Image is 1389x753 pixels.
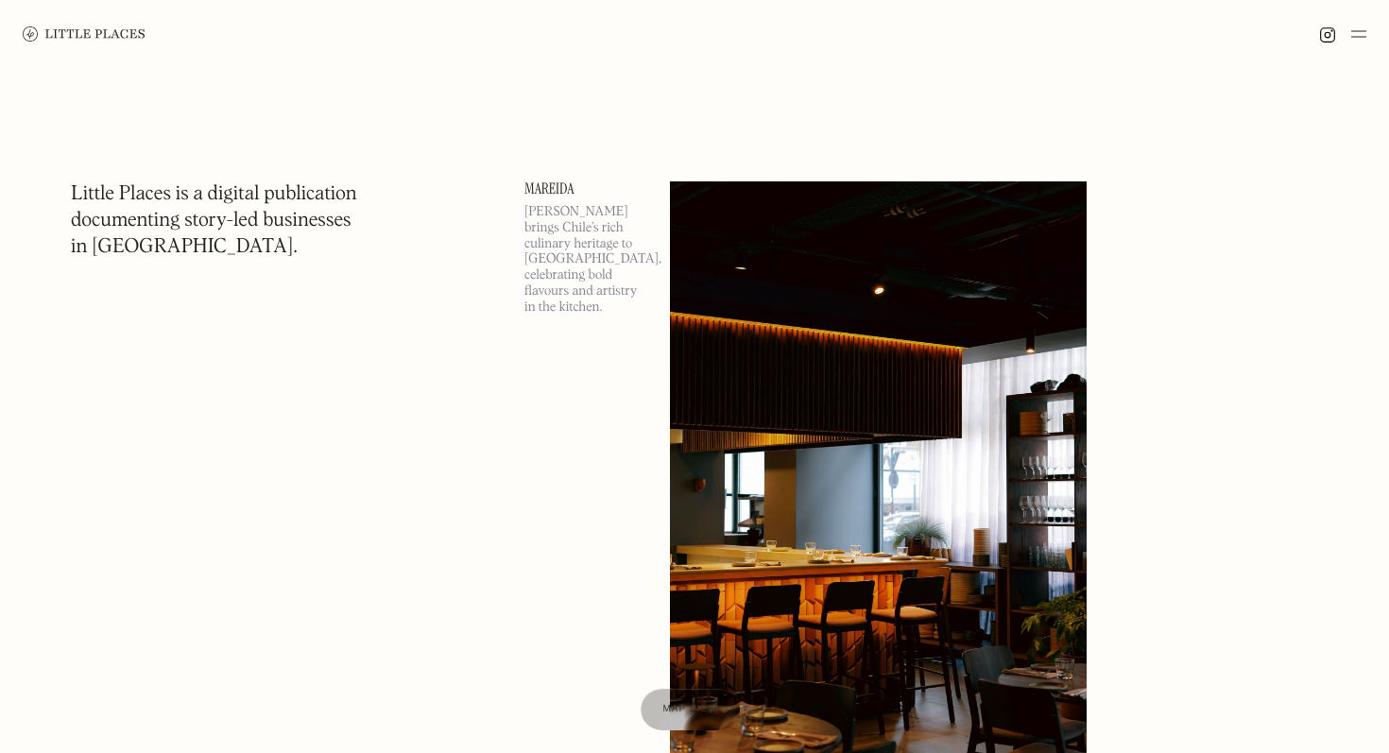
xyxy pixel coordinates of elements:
a: Map view [641,689,741,730]
p: [PERSON_NAME] brings Chile’s rich culinary heritage to [GEOGRAPHIC_DATA], celebrating bold flavou... [524,204,647,316]
span: Map view [663,704,718,714]
a: Mareida [524,181,647,197]
h1: Little Places is a digital publication documenting story-led businesses in [GEOGRAPHIC_DATA]. [71,181,357,261]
